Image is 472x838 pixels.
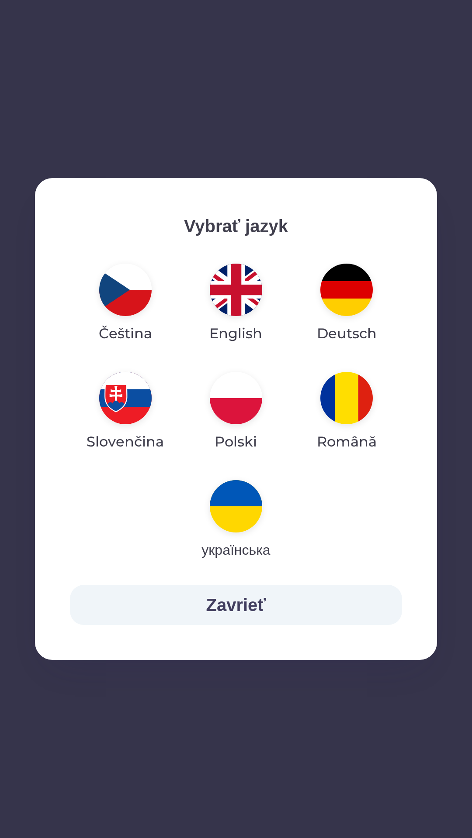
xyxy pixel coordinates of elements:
[188,257,283,351] button: English
[215,431,257,452] p: Polski
[70,213,402,239] p: Vybrať jazyk
[320,264,373,316] img: de flag
[296,257,398,351] button: Deutsch
[317,431,377,452] p: Română
[189,365,283,459] button: Polski
[209,323,262,344] p: English
[210,480,262,532] img: uk flag
[296,365,398,459] button: Română
[210,372,262,424] img: pl flag
[99,264,152,316] img: cs flag
[180,473,291,567] button: українська
[70,365,180,459] button: Slovenčina
[99,372,152,424] img: sk flag
[78,257,173,351] button: Čeština
[99,323,152,344] p: Čeština
[320,372,373,424] img: ro flag
[201,539,270,560] p: українська
[317,323,377,344] p: Deutsch
[70,585,402,625] button: Zavrieť
[210,264,262,316] img: en flag
[87,431,164,452] p: Slovenčina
